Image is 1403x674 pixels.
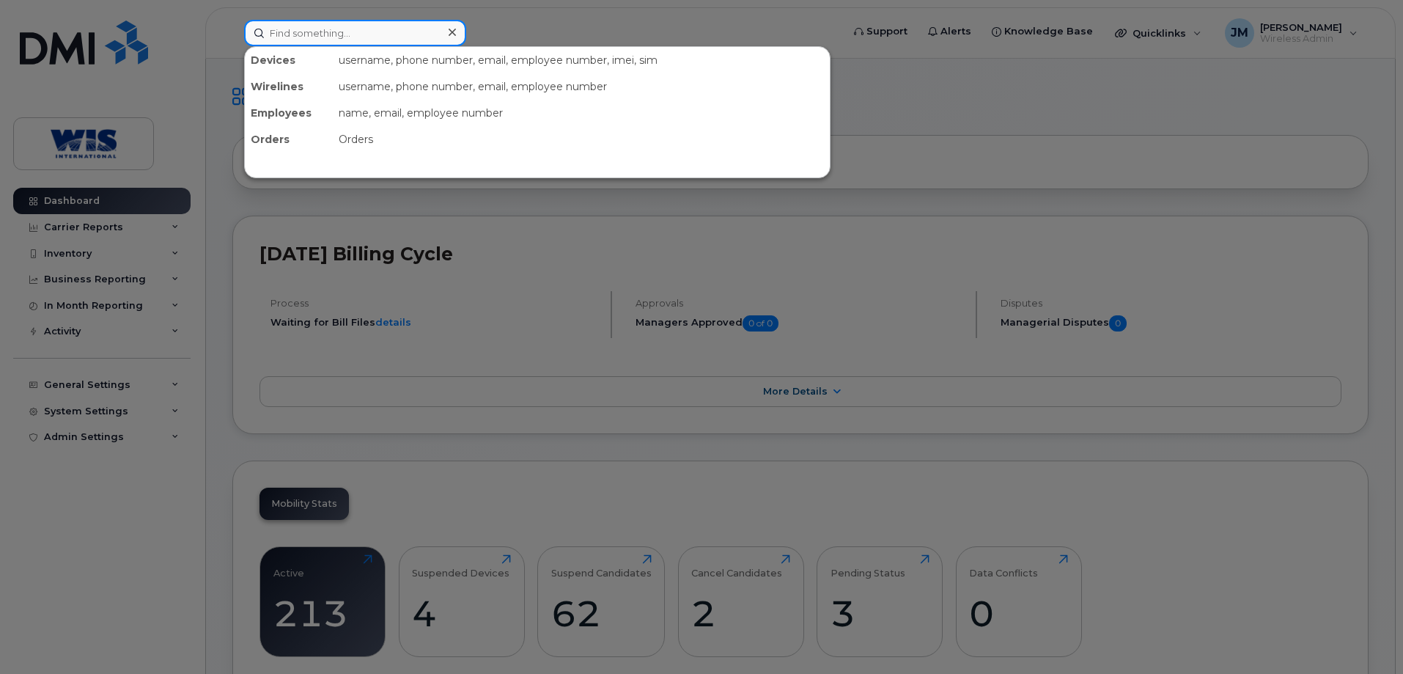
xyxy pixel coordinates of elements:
[245,100,333,126] div: Employees
[245,126,333,153] div: Orders
[245,47,333,73] div: Devices
[245,73,333,100] div: Wirelines
[333,126,830,153] div: Orders
[333,73,830,100] div: username, phone number, email, employee number
[333,47,830,73] div: username, phone number, email, employee number, imei, sim
[333,100,830,126] div: name, email, employee number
